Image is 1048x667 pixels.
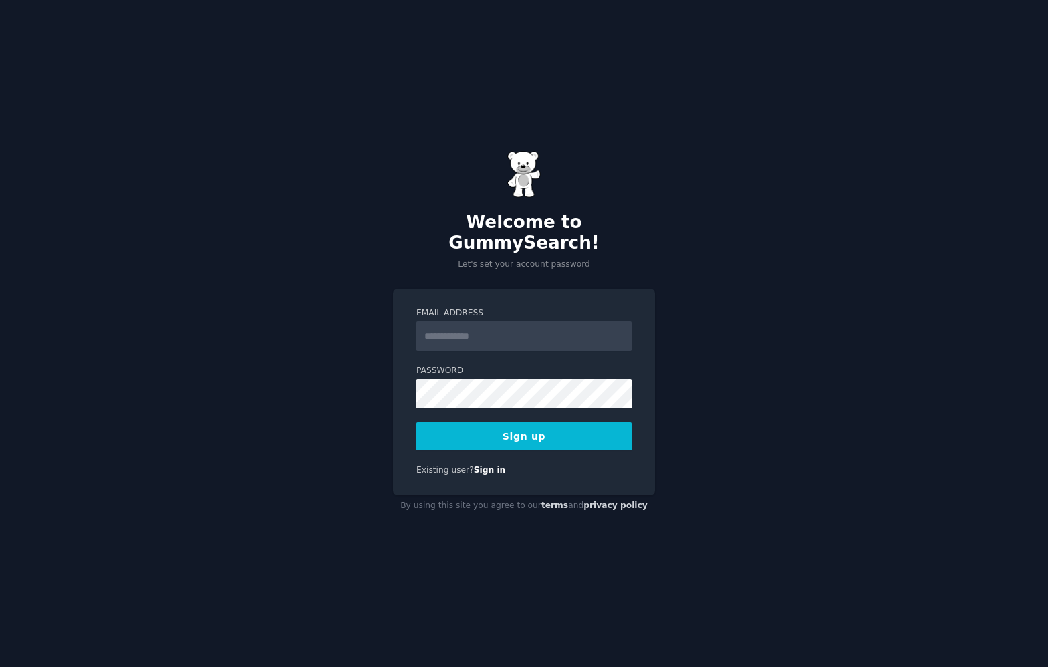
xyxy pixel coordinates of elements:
h2: Welcome to GummySearch! [393,212,655,254]
label: Password [416,365,632,377]
p: Let's set your account password [393,259,655,271]
div: By using this site you agree to our and [393,495,655,517]
a: privacy policy [583,501,648,510]
img: Gummy Bear [507,151,541,198]
span: Existing user? [416,465,474,475]
label: Email Address [416,307,632,319]
a: Sign in [474,465,506,475]
a: terms [541,501,568,510]
button: Sign up [416,422,632,450]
